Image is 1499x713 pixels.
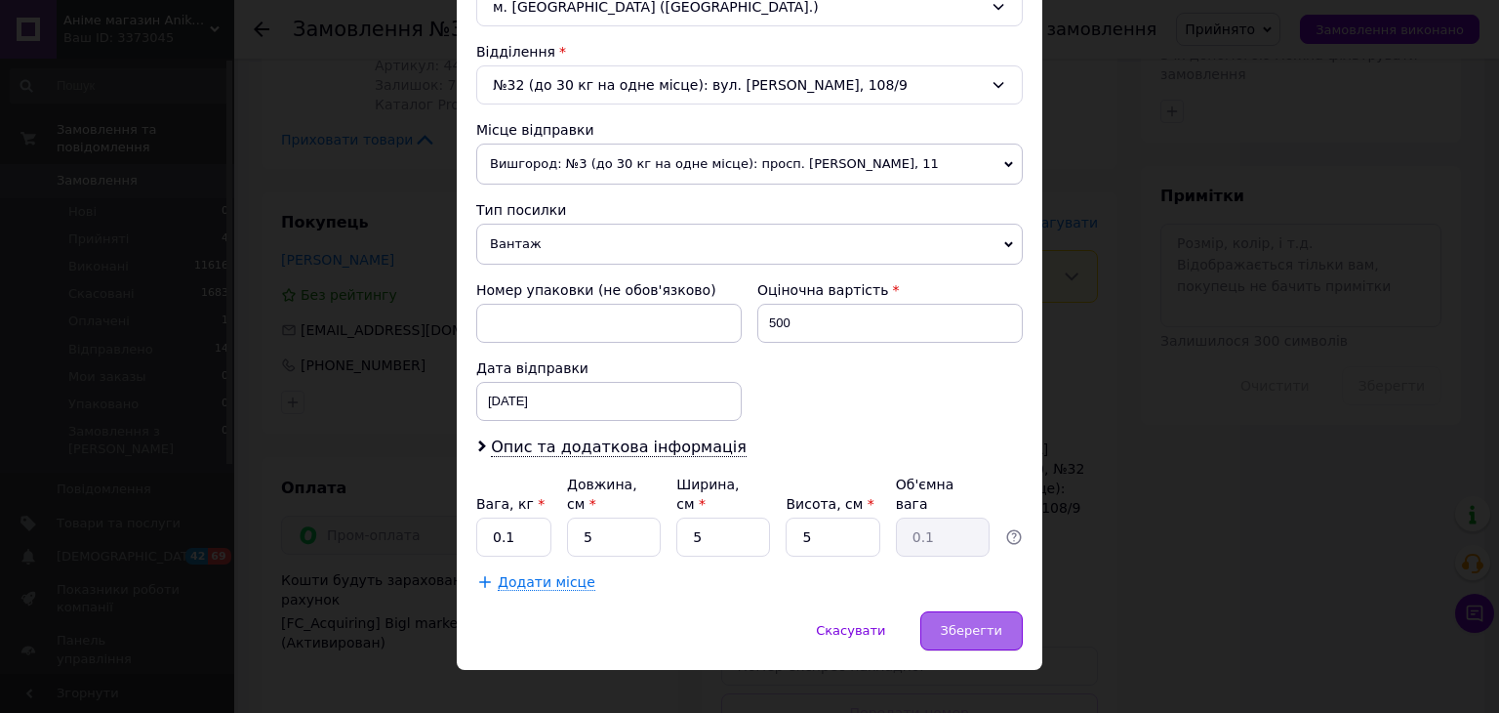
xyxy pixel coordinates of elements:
label: Вага, кг [476,496,545,512]
span: Вантаж [476,224,1023,265]
div: Номер упаковки (не обов'язково) [476,280,742,300]
span: Тип посилки [476,202,566,218]
span: Зберегти [941,623,1002,638]
span: Вишгород: №3 (до 30 кг на одне місце): просп. [PERSON_NAME], 11 [476,144,1023,185]
label: Довжина, см [567,477,637,512]
div: Оціночна вартість [757,280,1023,300]
span: Додати місце [498,574,595,591]
label: Ширина, см [676,477,739,512]
div: Об'ємна вага [896,475,990,514]
span: Опис та додаткова інформація [491,438,747,457]
div: №32 (до 30 кг на одне місце): вул. [PERSON_NAME], 108/9 [476,65,1023,105]
label: Висота, см [786,496,873,512]
span: Скасувати [816,623,885,638]
div: Відділення [476,42,1023,62]
div: Дата відправки [476,358,742,378]
span: Місце відправки [476,122,594,138]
